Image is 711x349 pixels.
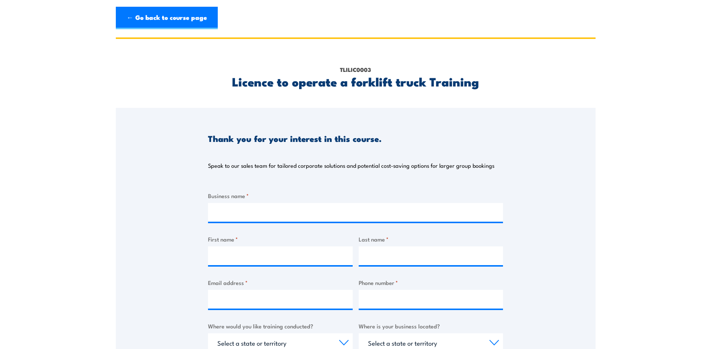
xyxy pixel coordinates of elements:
[208,134,382,143] h3: Thank you for your interest in this course.
[359,322,503,330] label: Where is your business located?
[208,162,494,169] p: Speak to our sales team for tailored corporate solutions and potential cost-saving options for la...
[208,278,353,287] label: Email address
[208,66,503,74] p: TLILIC0003
[208,235,353,243] label: First name
[359,278,503,287] label: Phone number
[208,322,353,330] label: Where would you like training conducted?
[208,76,503,87] h2: Licence to operate a forklift truck Training
[208,191,503,200] label: Business name
[359,235,503,243] label: Last name
[116,7,218,29] a: ← Go back to course page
